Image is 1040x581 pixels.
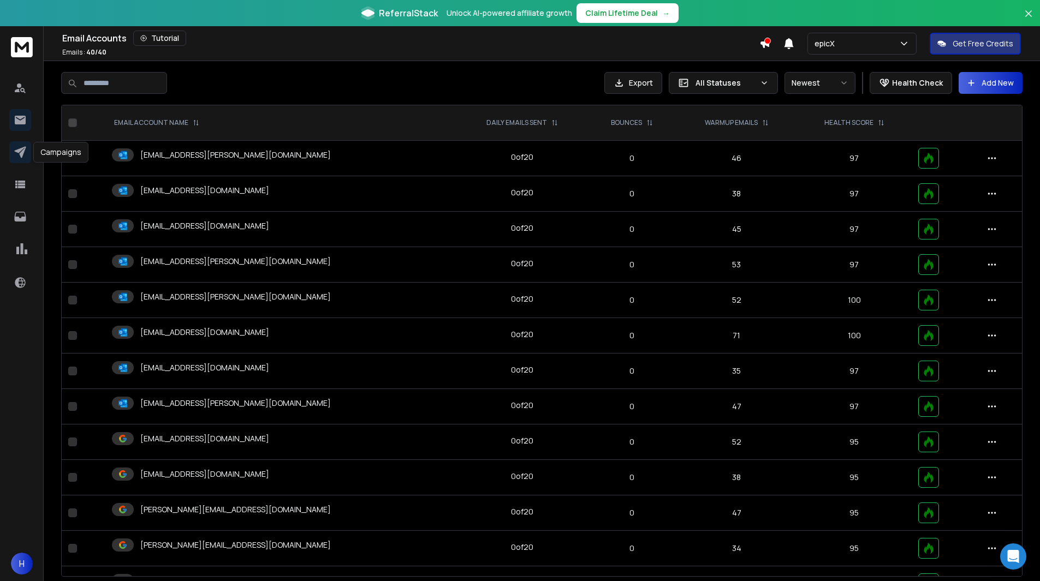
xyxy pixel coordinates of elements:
td: 47 [676,495,797,531]
p: 0 [595,507,670,518]
p: 0 [595,436,670,447]
p: 0 [595,259,670,270]
div: Email Accounts [62,31,759,46]
p: epicX [815,38,839,49]
p: 0 [595,472,670,483]
div: 0 of 20 [511,329,533,340]
div: 0 of 20 [511,223,533,233]
div: EMAIL ACCOUNT NAME [114,118,199,127]
td: 35 [676,354,797,389]
button: Tutorial [133,31,186,46]
td: 47 [676,389,797,424]
div: 0 of 20 [511,506,533,517]
div: Campaigns [33,142,88,163]
p: 0 [595,330,670,341]
button: Add New [959,72,1023,94]
p: Get Free Credits [953,38,1013,49]
p: 0 [595,401,670,412]
p: [EMAIL_ADDRESS][DOMAIN_NAME] [140,433,269,444]
td: 97 [797,176,912,212]
p: 0 [595,188,670,199]
td: 53 [676,247,797,283]
button: Health Check [870,72,952,94]
p: Unlock AI-powered affiliate growth [447,8,572,19]
td: 95 [797,460,912,495]
p: [EMAIL_ADDRESS][PERSON_NAME][DOMAIN_NAME] [140,291,331,302]
p: 0 [595,543,670,554]
td: 34 [676,531,797,566]
td: 52 [676,424,797,460]
p: DAILY EMAILS SENT [486,118,547,127]
td: 46 [676,141,797,176]
div: 0 of 20 [511,258,533,269]
p: [PERSON_NAME][EMAIL_ADDRESS][DOMAIN_NAME] [140,540,331,550]
td: 97 [797,212,912,247]
div: 0 of 20 [511,152,533,163]
button: Export [604,72,662,94]
p: Emails : [62,48,106,57]
td: 52 [676,283,797,318]
button: H [11,553,33,574]
td: 95 [797,495,912,531]
p: [EMAIL_ADDRESS][DOMAIN_NAME] [140,185,269,196]
span: ReferralStack [379,7,438,20]
td: 97 [797,389,912,424]
button: Newest [785,72,855,94]
p: 0 [595,366,670,376]
td: 38 [676,460,797,495]
td: 71 [676,318,797,354]
div: 0 of 20 [511,400,533,411]
div: Open Intercom Messenger [1000,543,1026,570]
td: 45 [676,212,797,247]
div: 0 of 20 [511,542,533,553]
div: 0 of 20 [511,294,533,304]
td: 97 [797,354,912,389]
p: [EMAIL_ADDRESS][DOMAIN_NAME] [140,469,269,480]
td: 38 [676,176,797,212]
p: [EMAIL_ADDRESS][DOMAIN_NAME] [140,220,269,231]
td: 95 [797,424,912,460]
p: 0 [595,295,670,306]
p: All Statuses [696,77,756,88]
button: Get Free Credits [930,33,1021,55]
p: [EMAIL_ADDRESS][PERSON_NAME][DOMAIN_NAME] [140,149,331,160]
p: [EMAIL_ADDRESS][DOMAIN_NAME] [140,327,269,338]
p: Health Check [892,77,943,88]
p: BOUNCES [611,118,642,127]
div: 0 of 20 [511,364,533,375]
td: 100 [797,318,912,354]
p: [EMAIL_ADDRESS][DOMAIN_NAME] [140,362,269,373]
td: 97 [797,141,912,176]
span: 40 / 40 [86,47,106,57]
td: 100 [797,283,912,318]
div: 0 of 20 [511,187,533,198]
button: Claim Lifetime Deal→ [577,3,679,23]
td: 95 [797,531,912,566]
p: 0 [595,224,670,235]
button: Close banner [1021,7,1036,33]
p: [PERSON_NAME][EMAIL_ADDRESS][DOMAIN_NAME] [140,504,331,515]
td: 97 [797,247,912,283]
div: 0 of 20 [511,435,533,446]
span: → [662,8,670,19]
p: HEALTH SCORE [824,118,873,127]
p: 0 [595,153,670,164]
p: [EMAIL_ADDRESS][PERSON_NAME][DOMAIN_NAME] [140,256,331,267]
p: WARMUP EMAILS [705,118,758,127]
div: 0 of 20 [511,471,533,482]
p: [EMAIL_ADDRESS][PERSON_NAME][DOMAIN_NAME] [140,398,331,409]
